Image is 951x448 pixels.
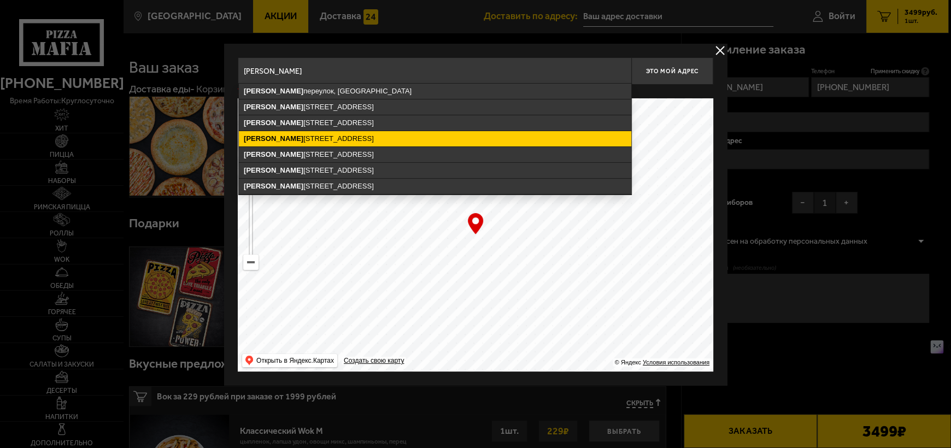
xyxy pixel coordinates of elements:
[643,359,709,366] a: Условия использования
[238,87,392,96] p: Укажите дом на карте или в поле ввода
[342,357,406,365] a: Создать свою карту
[239,131,631,146] ymaps: [STREET_ADDRESS]
[239,179,631,194] ymaps: [STREET_ADDRESS]
[244,134,303,143] ymaps: [PERSON_NAME]
[239,163,631,178] ymaps: [STREET_ADDRESS]
[244,166,303,174] ymaps: [PERSON_NAME]
[239,99,631,115] ymaps: [STREET_ADDRESS]
[713,44,727,57] button: delivery type
[244,119,303,127] ymaps: [PERSON_NAME]
[256,354,334,367] ymaps: Открыть в Яндекс.Картах
[646,68,698,75] span: Это мой адрес
[244,150,303,158] ymaps: [PERSON_NAME]
[244,103,303,111] ymaps: [PERSON_NAME]
[239,115,631,131] ymaps: [STREET_ADDRESS]
[244,182,303,190] ymaps: [PERSON_NAME]
[244,87,303,95] ymaps: [PERSON_NAME]
[242,354,337,367] ymaps: Открыть в Яндекс.Картах
[239,84,631,99] ymaps: переулок, [GEOGRAPHIC_DATA]
[631,57,713,85] button: Это мой адрес
[615,359,641,366] ymaps: © Яндекс
[239,147,631,162] ymaps: [STREET_ADDRESS]
[238,57,631,85] input: Введите адрес доставки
